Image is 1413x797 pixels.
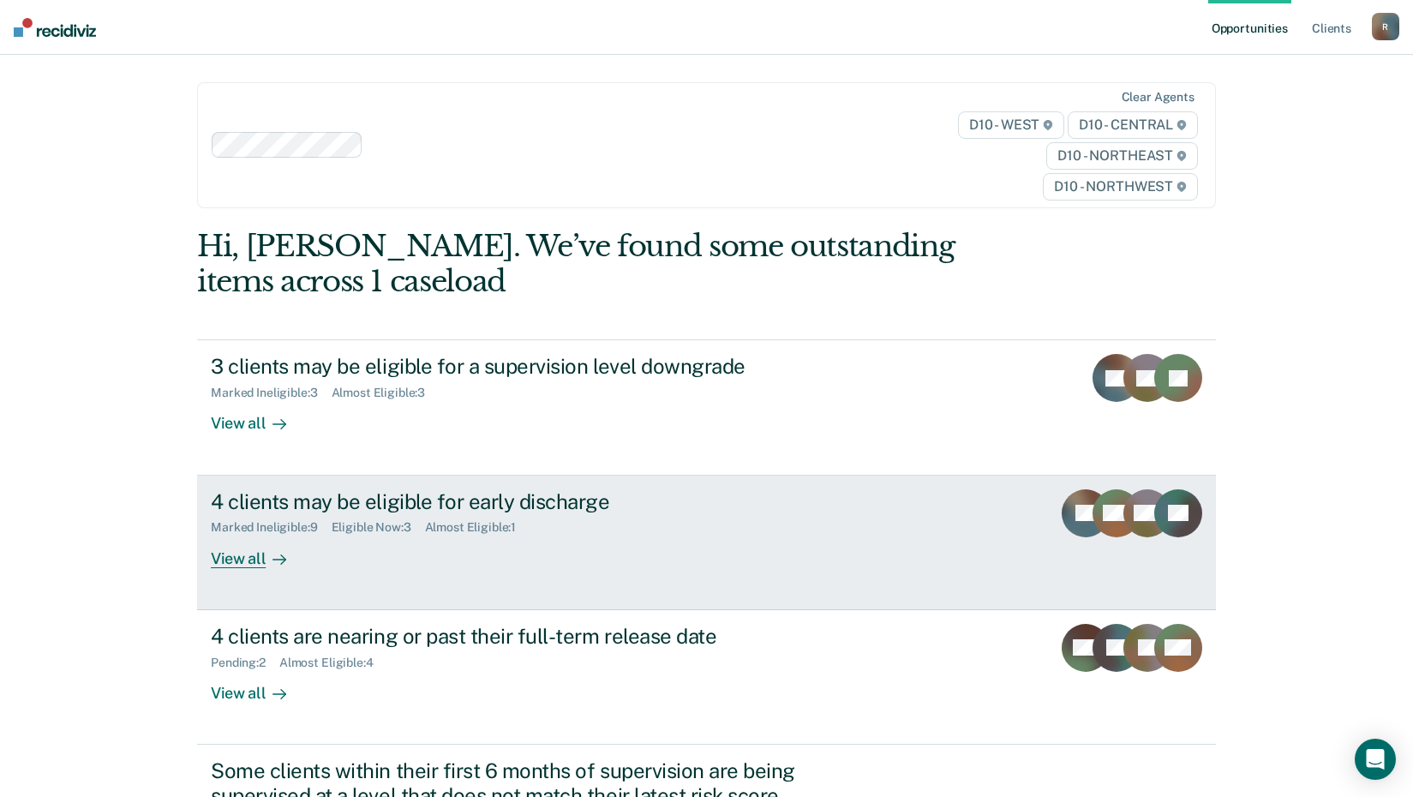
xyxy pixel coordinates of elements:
div: View all [211,535,307,568]
div: Marked Ineligible : 3 [211,386,331,400]
div: Open Intercom Messenger [1355,739,1396,780]
div: Almost Eligible : 3 [332,386,440,400]
span: D10 - CENTRAL [1068,111,1198,139]
a: 4 clients may be eligible for early dischargeMarked Ineligible:9Eligible Now:3Almost Eligible:1Vi... [197,476,1216,610]
div: Eligible Now : 3 [332,520,425,535]
button: R [1372,13,1399,40]
div: Pending : 2 [211,656,279,670]
span: D10 - NORTHWEST [1043,173,1197,201]
span: D10 - NORTHEAST [1046,142,1197,170]
div: Almost Eligible : 1 [425,520,530,535]
div: Hi, [PERSON_NAME]. We’ve found some outstanding items across 1 caseload [197,229,1012,299]
span: D10 - WEST [958,111,1064,139]
div: 3 clients may be eligible for a supervision level downgrade [211,354,812,379]
div: Clear agents [1122,90,1194,105]
a: 4 clients are nearing or past their full-term release datePending:2Almost Eligible:4View all [197,610,1216,745]
div: 4 clients may be eligible for early discharge [211,489,812,514]
div: Almost Eligible : 4 [279,656,387,670]
img: Recidiviz [14,18,96,37]
div: View all [211,669,307,703]
div: 4 clients are nearing or past their full-term release date [211,624,812,649]
div: View all [211,400,307,434]
a: 3 clients may be eligible for a supervision level downgradeMarked Ineligible:3Almost Eligible:3Vi... [197,339,1216,475]
div: Marked Ineligible : 9 [211,520,331,535]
